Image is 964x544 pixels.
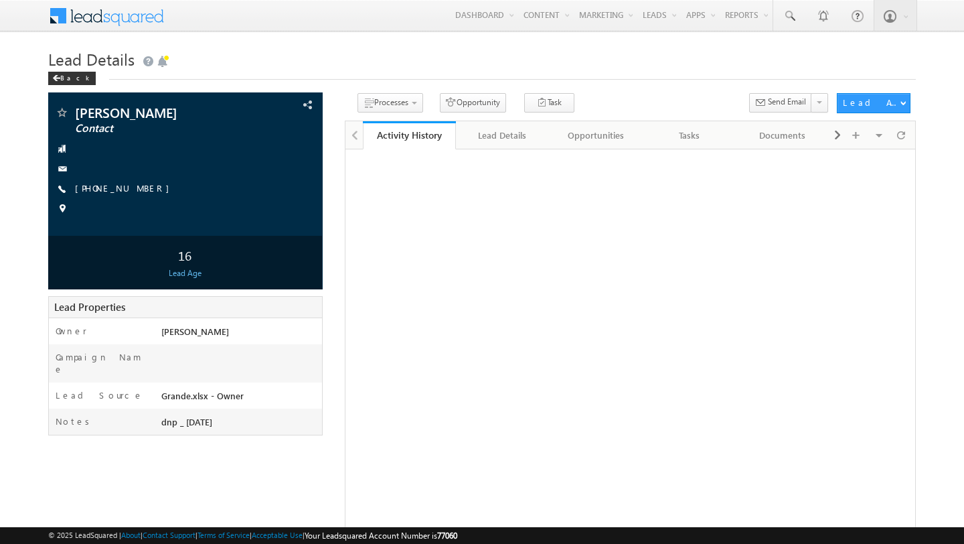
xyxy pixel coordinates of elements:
[197,531,250,539] a: Terms of Service
[75,106,244,119] span: [PERSON_NAME]
[653,127,724,143] div: Tasks
[357,93,423,113] button: Processes
[56,325,87,337] label: Owner
[52,243,319,267] div: 16
[749,93,812,113] button: Send Email
[843,96,900,109] div: Lead Actions
[305,531,457,541] span: Your Leadsquared Account Number is
[467,127,538,143] div: Lead Details
[363,121,457,149] a: Activity History
[747,127,818,143] div: Documents
[161,326,229,337] span: [PERSON_NAME]
[550,121,643,149] a: Opportunities
[643,121,736,149] a: Tasks
[48,71,102,82] a: Back
[48,529,457,542] span: © 2025 LeadSquared | | | | |
[374,97,408,107] span: Processes
[524,93,574,113] button: Task
[75,122,244,135] span: Contact
[56,389,143,401] label: Lead Source
[440,93,506,113] button: Opportunity
[373,129,447,141] div: Activity History
[75,182,176,196] span: [PHONE_NUMBER]
[437,531,457,541] span: 77060
[121,531,141,539] a: About
[456,121,550,149] a: Lead Details
[52,267,319,279] div: Lead Age
[56,415,94,427] label: Notes
[768,96,806,108] span: Send Email
[48,72,96,85] div: Back
[56,351,148,375] label: Campaign Name
[252,531,303,539] a: Acceptable Use
[54,300,125,314] span: Lead Properties
[736,121,830,149] a: Documents
[560,127,631,143] div: Opportunities
[48,48,135,70] span: Lead Details
[143,531,195,539] a: Contact Support
[161,416,212,427] span: dnp _ [DATE]
[837,93,910,113] button: Lead Actions
[158,389,322,408] div: Grande.xlsx - Owner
